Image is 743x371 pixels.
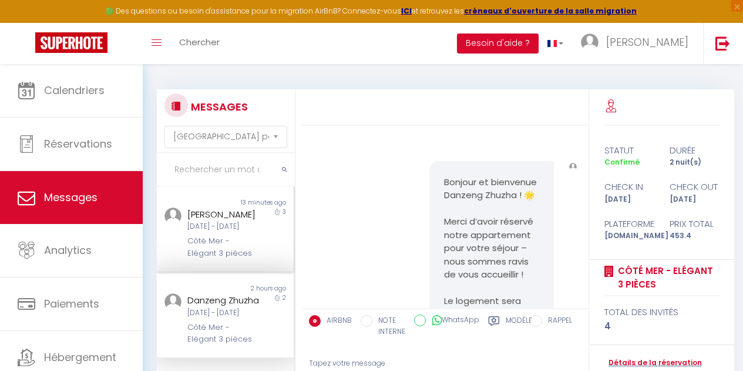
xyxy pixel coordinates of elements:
[662,194,727,205] div: [DATE]
[188,93,248,120] h3: MESSAGES
[187,235,260,259] div: Côté Mer - Elégant 3 pièces
[569,163,577,171] img: ...
[597,143,662,158] div: statut
[597,217,662,231] div: Plateforme
[597,230,662,242] div: [DOMAIN_NAME]
[542,315,572,328] label: RAPPEL
[581,34,599,51] img: ...
[225,284,293,293] div: 2 hours ago
[187,221,260,232] div: [DATE] - [DATE]
[187,293,260,308] div: Danzeng Zhuzha
[187,308,260,319] div: [DATE] - [DATE]
[35,32,107,53] img: Super Booking
[170,23,228,64] a: Chercher
[401,6,412,16] a: ICI
[164,293,181,310] img: ...
[44,243,92,258] span: Analytics
[506,315,537,339] label: Modèles
[662,157,727,168] div: 2 nuit(s)
[604,157,640,167] span: Confirmé
[457,34,539,54] button: Besoin d'aide ?
[464,6,637,16] a: créneaux d'ouverture de la salle migration
[164,208,181,225] img: ...
[572,23,703,64] a: ... [PERSON_NAME]
[157,153,295,186] input: Rechercher un mot clé
[283,293,286,302] span: 2
[597,194,662,205] div: [DATE]
[597,180,662,194] div: check in
[44,350,116,365] span: Hébergement
[187,322,260,346] div: Côté Mer - Elégant 3 pièces
[662,143,727,158] div: durée
[44,296,99,311] span: Paiements
[225,198,293,208] div: 13 minutes ago
[44,83,105,98] span: Calendriers
[321,315,352,328] label: AIRBNB
[662,230,727,242] div: 453.4
[44,136,112,151] span: Réservations
[715,36,730,51] img: logout
[604,357,702,369] a: Détails de la réservation
[372,315,405,337] label: NOTE INTERNE
[604,305,720,319] div: total des invités
[614,264,720,292] a: Côté Mer - Elégant 3 pièces
[44,190,98,205] span: Messages
[9,5,45,40] button: Ouvrir le widget de chat LiveChat
[606,35,688,49] span: [PERSON_NAME]
[662,217,727,231] div: Prix total
[283,208,286,216] span: 3
[187,208,260,222] div: [PERSON_NAME]
[179,36,220,48] span: Chercher
[426,315,479,327] label: WhatsApp
[662,180,727,194] div: check out
[604,319,720,333] div: 4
